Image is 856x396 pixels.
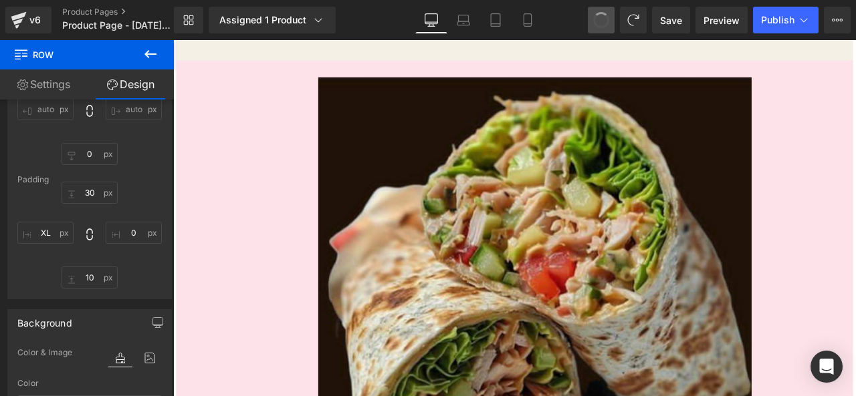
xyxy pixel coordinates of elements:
span: Row [13,40,147,69]
input: 0 [62,182,118,204]
span: Color & Image [17,348,72,357]
a: Mobile [512,7,544,33]
button: More [824,7,851,33]
span: Product Page - [DATE] 12:25:00 [62,20,171,31]
input: 0 [106,222,162,244]
div: Assigned 1 Product [219,13,325,27]
a: Laptop [447,7,479,33]
a: v6 [5,7,51,33]
div: Padding [17,175,162,184]
button: Redo [620,7,647,33]
span: Preview [704,13,740,27]
a: Preview [695,7,748,33]
span: Save [660,13,682,27]
button: Undo [588,7,615,33]
a: Desktop [415,7,447,33]
input: 0 [17,222,74,244]
div: Background [17,310,72,329]
input: 0 [62,143,118,165]
a: Design [87,69,174,100]
button: Publish [753,7,819,33]
a: Tablet [479,7,512,33]
input: 0 [62,266,118,288]
input: 0 [106,98,162,120]
a: Product Pages [62,7,196,17]
div: Open Intercom Messenger [811,351,843,383]
div: v6 [27,11,43,29]
div: Color [17,379,162,388]
span: Publish [761,15,794,25]
input: 0 [17,98,74,120]
a: New Library [174,7,203,33]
